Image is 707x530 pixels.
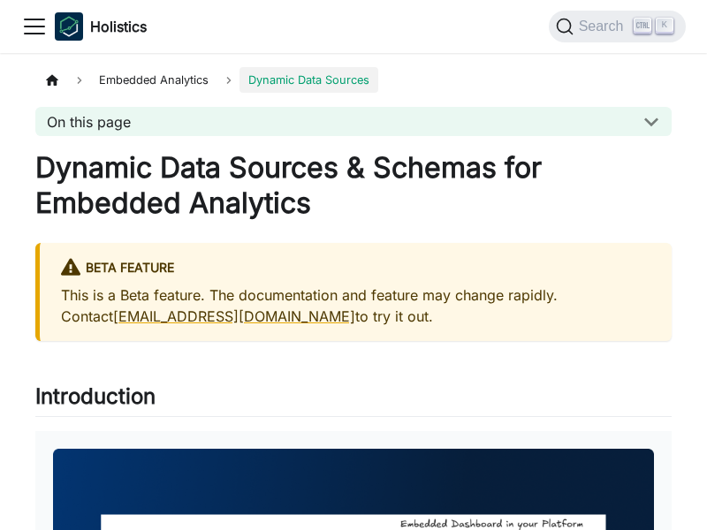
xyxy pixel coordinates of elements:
[61,284,650,327] p: This is a Beta feature. The documentation and feature may change rapidly. Contact to try it out.
[55,12,83,41] img: Holistics
[35,107,672,136] button: On this page
[574,19,635,34] span: Search
[21,13,48,40] button: Toggle navigation bar
[239,67,378,93] span: Dynamic Data Sources
[90,67,217,93] span: Embedded Analytics
[55,12,147,41] a: HolisticsHolistics
[61,257,650,280] div: BETA FEATURE
[90,16,147,37] b: Holistics
[113,307,355,325] a: [EMAIL_ADDRESS][DOMAIN_NAME]
[549,11,686,42] button: Search (Ctrl+K)
[35,67,672,93] nav: Breadcrumbs
[35,67,69,93] a: Home page
[35,383,672,417] h2: Introduction
[35,150,672,221] h1: Dynamic Data Sources & Schemas for Embedded Analytics
[656,18,673,34] kbd: K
